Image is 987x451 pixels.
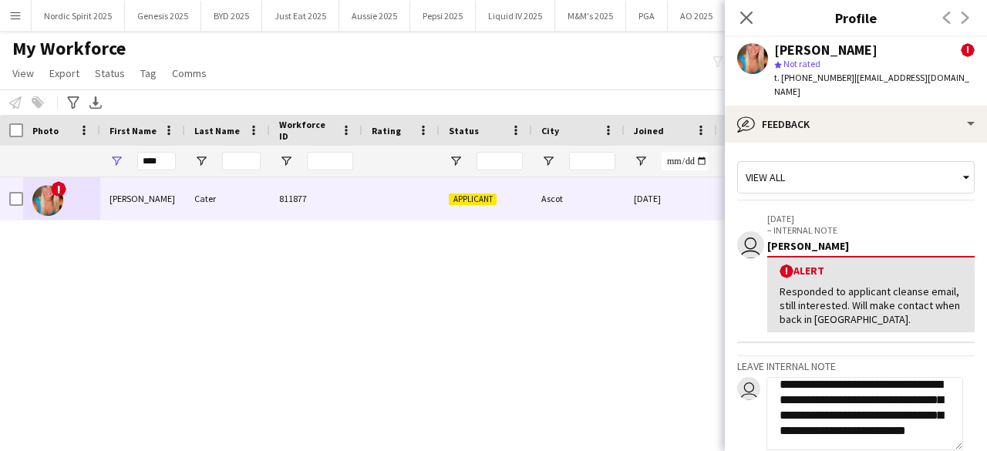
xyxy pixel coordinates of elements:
input: Workforce ID Filter Input [307,152,353,170]
div: Responded to applicant cleanse email, still interested. Will make contact when back in [GEOGRAPHI... [780,284,962,327]
button: BYD 2025 [201,1,262,31]
div: Cater [185,177,270,220]
input: First Name Filter Input [137,152,176,170]
div: [PERSON_NAME] [100,177,185,220]
span: Workforce ID [279,119,335,142]
div: 811877 [270,177,362,220]
span: Status [95,66,125,80]
app-action-btn: Advanced filters [64,93,83,112]
span: Photo [32,125,59,136]
input: City Filter Input [569,152,615,170]
button: Open Filter Menu [541,154,555,168]
span: Comms [172,66,207,80]
input: Joined Filter Input [662,152,708,170]
span: Export [49,66,79,80]
h3: Profile [725,8,987,28]
button: Open Filter Menu [109,154,123,168]
span: ! [961,43,975,57]
div: [PERSON_NAME] [767,239,975,253]
app-action-btn: Export XLSX [86,93,105,112]
button: Just Eat 2025 [262,1,339,31]
span: Tag [140,66,157,80]
button: Open Filter Menu [634,154,648,168]
div: [PERSON_NAME] [774,43,878,57]
span: My Workforce [12,37,126,60]
a: View [6,63,40,83]
span: View all [746,170,785,184]
span: First Name [109,125,157,136]
span: ! [51,181,66,197]
span: | [EMAIL_ADDRESS][DOMAIN_NAME] [774,72,969,97]
div: Feedback [725,106,987,143]
button: M&M's 2025 [555,1,626,31]
span: Last Name [194,125,240,136]
span: Applicant [449,194,497,205]
div: Alert [780,264,962,278]
span: ! [780,264,793,278]
a: Comms [166,63,213,83]
button: AO 2025 [668,1,726,31]
a: Export [43,63,86,83]
button: Pepsi 2025 [410,1,476,31]
input: Last Name Filter Input [222,152,261,170]
span: t. [PHONE_NUMBER] [774,72,854,83]
span: City [541,125,559,136]
img: Leslie A Cater [32,185,63,216]
a: Tag [134,63,163,83]
div: Ascot [532,177,625,220]
button: Liquid IV 2025 [476,1,555,31]
a: Status [89,63,131,83]
h3: Leave internal note [737,359,975,373]
span: Status [449,125,479,136]
button: Open Filter Menu [279,154,293,168]
p: – INTERNAL NOTE [767,224,975,236]
span: Not rated [783,58,820,69]
span: Joined [634,125,664,136]
button: Open Filter Menu [449,154,463,168]
p: [DATE] [767,213,975,224]
button: Genesis 2025 [125,1,201,31]
div: [DATE] [625,177,717,220]
button: Nordic Spirit 2025 [32,1,125,31]
input: Status Filter Input [477,152,523,170]
button: PGA [626,1,668,31]
button: Aussie 2025 [339,1,410,31]
span: View [12,66,34,80]
button: Open Filter Menu [194,154,208,168]
span: Rating [372,125,401,136]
